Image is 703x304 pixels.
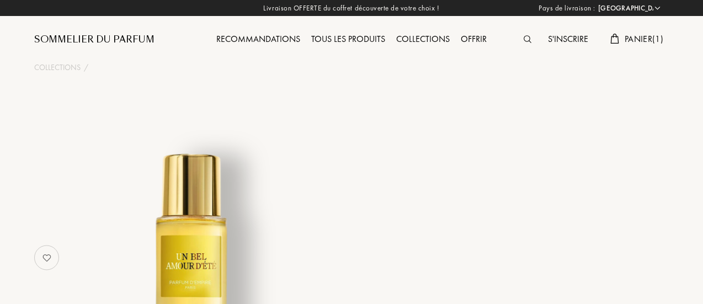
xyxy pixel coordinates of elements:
[391,33,455,47] div: Collections
[391,33,455,45] a: Collections
[84,62,88,73] div: /
[539,3,595,14] span: Pays de livraison :
[455,33,492,45] a: Offrir
[211,33,306,47] div: Recommandations
[211,33,306,45] a: Recommandations
[34,62,81,73] a: Collections
[306,33,391,45] a: Tous les produits
[455,33,492,47] div: Offrir
[542,33,594,47] div: S'inscrire
[524,35,531,43] img: search_icn.svg
[36,247,58,269] img: no_like_p.png
[610,34,619,44] img: cart.svg
[542,33,594,45] a: S'inscrire
[306,33,391,47] div: Tous les produits
[625,33,663,45] span: Panier ( 1 )
[34,33,155,46] a: Sommelier du Parfum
